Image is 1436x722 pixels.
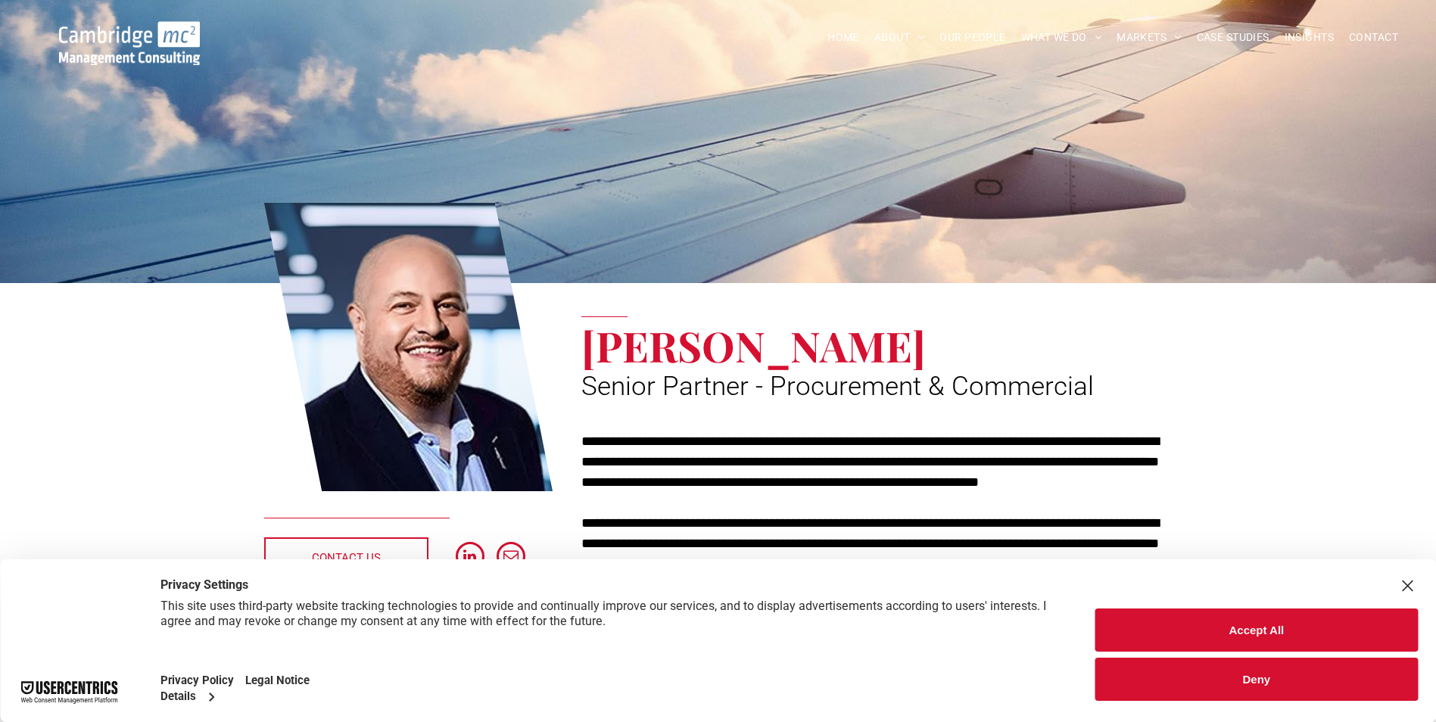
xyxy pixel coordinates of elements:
a: CASE STUDIES [1189,26,1277,49]
a: CONTACT [1341,26,1406,49]
a: ABOUT [867,26,933,49]
a: MARKETS [1109,26,1188,49]
span: Senior Partner - Procurement & Commercial [581,371,1094,402]
a: CONTACT US [264,537,428,575]
a: HOME [820,26,867,49]
span: [PERSON_NAME] [581,317,926,373]
a: INSIGHTS [1277,26,1341,49]
a: linkedin [456,542,484,574]
a: OUR PEOPLE [932,26,1013,49]
a: Your Business Transformed | Cambridge Management Consulting [59,23,200,39]
img: Go to Homepage [59,21,200,65]
span: CONTACT US [312,539,381,577]
a: WHAT WE DO [1014,26,1110,49]
a: Procurement | Andy Everest | Senior Partner - Procurement [264,201,553,494]
a: email [497,542,525,574]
